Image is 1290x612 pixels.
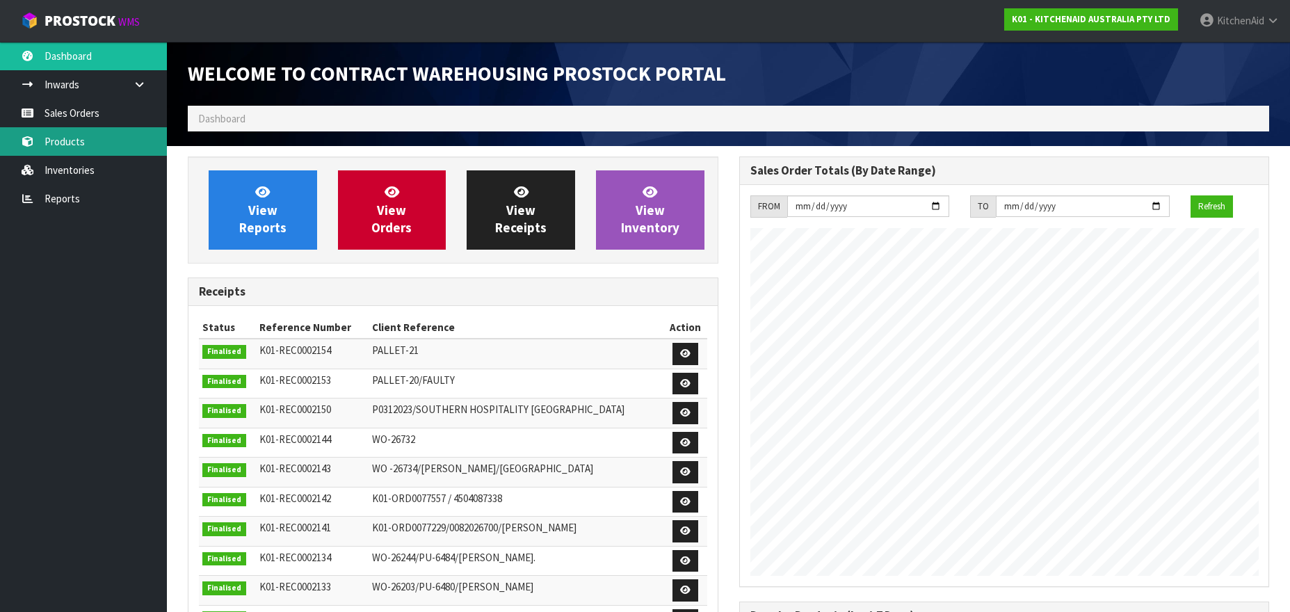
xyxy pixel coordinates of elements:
[1217,14,1264,27] span: KitchenAid
[259,373,331,387] span: K01-REC0002153
[202,434,246,448] span: Finalised
[202,522,246,536] span: Finalised
[338,170,446,250] a: ViewOrders
[202,463,246,477] span: Finalised
[259,344,331,357] span: K01-REC0002154
[202,552,246,566] span: Finalised
[202,581,246,595] span: Finalised
[202,345,246,359] span: Finalised
[372,462,593,475] span: WO -26734/[PERSON_NAME]/[GEOGRAPHIC_DATA]
[259,521,331,534] span: K01-REC0002141
[21,12,38,29] img: cube-alt.png
[372,521,577,534] span: K01-ORD0077229/0082026700/[PERSON_NAME]
[259,492,331,505] span: K01-REC0002142
[1191,195,1233,218] button: Refresh
[199,316,256,339] th: Status
[259,551,331,564] span: K01-REC0002134
[198,112,245,125] span: Dashboard
[202,375,246,389] span: Finalised
[259,403,331,416] span: K01-REC0002150
[259,462,331,475] span: K01-REC0002143
[495,184,547,236] span: View Receipts
[239,184,287,236] span: View Reports
[372,492,502,505] span: K01-ORD0077557 / 4504087338
[259,580,331,593] span: K01-REC0002133
[369,316,663,339] th: Client Reference
[372,580,533,593] span: WO-26203/PU-6480/[PERSON_NAME]
[259,433,331,446] span: K01-REC0002144
[372,344,419,357] span: PALLET-21
[750,195,787,218] div: FROM
[750,164,1259,177] h3: Sales Order Totals (By Date Range)
[372,403,624,416] span: P0312023/SOUTHERN HOSPITALITY [GEOGRAPHIC_DATA]
[202,493,246,507] span: Finalised
[209,170,317,250] a: ViewReports
[188,61,726,86] span: Welcome to Contract Warehousing ProStock Portal
[256,316,368,339] th: Reference Number
[596,170,704,250] a: ViewInventory
[467,170,575,250] a: ViewReceipts
[372,433,415,446] span: WO-26732
[199,285,707,298] h3: Receipts
[371,184,412,236] span: View Orders
[202,404,246,418] span: Finalised
[45,12,115,30] span: ProStock
[1012,13,1170,25] strong: K01 - KITCHENAID AUSTRALIA PTY LTD
[372,551,535,564] span: WO-26244/PU-6484/[PERSON_NAME].
[372,373,455,387] span: PALLET-20/FAULTY
[970,195,996,218] div: TO
[118,15,140,29] small: WMS
[621,184,679,236] span: View Inventory
[663,316,707,339] th: Action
